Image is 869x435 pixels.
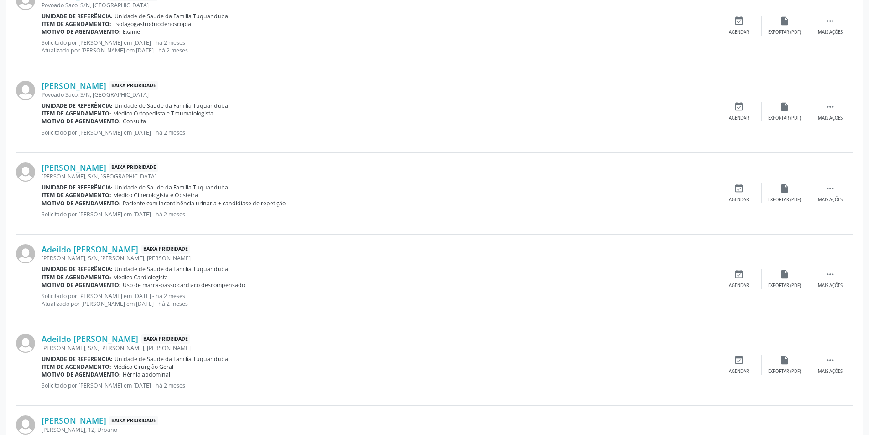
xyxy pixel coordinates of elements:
[42,110,111,117] b: Item de agendamento:
[113,363,173,371] span: Médico Cirurgião Geral
[42,265,113,273] b: Unidade de referência:
[42,363,111,371] b: Item de agendamento:
[42,244,138,254] a: Adeildo [PERSON_NAME]
[42,210,716,218] p: Solicitado por [PERSON_NAME] em [DATE] - há 2 meses
[818,197,843,203] div: Mais ações
[109,416,158,425] span: Baixa Prioridade
[734,355,744,365] i: event_available
[42,382,716,389] p: Solicitado por [PERSON_NAME] em [DATE] - há 2 meses
[123,28,140,36] span: Exame
[109,81,158,90] span: Baixa Prioridade
[123,117,146,125] span: Consulta
[42,102,113,110] b: Unidade de referência:
[825,269,835,279] i: 
[729,29,749,36] div: Agendar
[825,183,835,194] i: 
[780,183,790,194] i: insert_drive_file
[42,162,106,173] a: [PERSON_NAME]
[42,173,716,180] div: [PERSON_NAME], S/N, [GEOGRAPHIC_DATA]
[42,12,113,20] b: Unidade de referência:
[42,28,121,36] b: Motivo de agendamento:
[42,334,138,344] a: Adeildo [PERSON_NAME]
[729,283,749,289] div: Agendar
[780,102,790,112] i: insert_drive_file
[734,102,744,112] i: event_available
[42,415,106,425] a: [PERSON_NAME]
[141,245,190,254] span: Baixa Prioridade
[42,371,121,378] b: Motivo de agendamento:
[42,129,716,136] p: Solicitado por [PERSON_NAME] em [DATE] - há 2 meses
[780,16,790,26] i: insert_drive_file
[42,183,113,191] b: Unidade de referência:
[16,162,35,182] img: img
[42,1,716,9] div: Povoado Saco, S/N, [GEOGRAPHIC_DATA]
[109,163,158,173] span: Baixa Prioridade
[825,355,835,365] i: 
[42,39,716,54] p: Solicitado por [PERSON_NAME] em [DATE] - há 2 meses Atualizado por [PERSON_NAME] em [DATE] - há 2...
[729,368,749,375] div: Agendar
[113,110,213,117] span: Médico Ortopedista e Traumatologista
[42,81,106,91] a: [PERSON_NAME]
[114,102,228,110] span: Unidade de Saude da Familia Tuquanduba
[780,269,790,279] i: insert_drive_file
[42,254,716,262] div: [PERSON_NAME], S/N, [PERSON_NAME], [PERSON_NAME]
[42,281,121,289] b: Motivo de agendamento:
[734,269,744,279] i: event_available
[42,344,716,352] div: [PERSON_NAME], S/N, [PERSON_NAME], [PERSON_NAME]
[818,29,843,36] div: Mais ações
[16,244,35,263] img: img
[42,199,121,207] b: Motivo de agendamento:
[114,12,228,20] span: Unidade de Saude da Familia Tuquanduba
[42,117,121,125] b: Motivo de agendamento:
[825,16,835,26] i: 
[141,334,190,344] span: Baixa Prioridade
[768,283,801,289] div: Exportar (PDF)
[123,199,286,207] span: Paciente com incontinência urinária + candidíase de repetição
[734,16,744,26] i: event_available
[42,20,111,28] b: Item de agendamento:
[42,292,716,308] p: Solicitado por [PERSON_NAME] em [DATE] - há 2 meses Atualizado por [PERSON_NAME] em [DATE] - há 2...
[768,197,801,203] div: Exportar (PDF)
[113,191,198,199] span: Médico Ginecologista e Obstetra
[780,355,790,365] i: insert_drive_file
[123,371,170,378] span: Hérnia abdominal
[16,81,35,100] img: img
[818,283,843,289] div: Mais ações
[16,334,35,353] img: img
[734,183,744,194] i: event_available
[42,91,716,99] div: Povoado Saco, S/N, [GEOGRAPHIC_DATA]
[113,273,168,281] span: Médico Cardiologista
[818,115,843,121] div: Mais ações
[113,20,191,28] span: Esofagogastroduodenoscopia
[818,368,843,375] div: Mais ações
[729,115,749,121] div: Agendar
[114,265,228,273] span: Unidade de Saude da Familia Tuquanduba
[42,273,111,281] b: Item de agendamento:
[768,115,801,121] div: Exportar (PDF)
[768,368,801,375] div: Exportar (PDF)
[42,191,111,199] b: Item de agendamento:
[825,102,835,112] i: 
[123,281,245,289] span: Uso de marca-passo cardíaco descompensado
[729,197,749,203] div: Agendar
[42,355,113,363] b: Unidade de referência:
[114,183,228,191] span: Unidade de Saude da Familia Tuquanduba
[42,426,716,434] div: [PERSON_NAME], 12, Urbano
[768,29,801,36] div: Exportar (PDF)
[114,355,228,363] span: Unidade de Saude da Familia Tuquanduba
